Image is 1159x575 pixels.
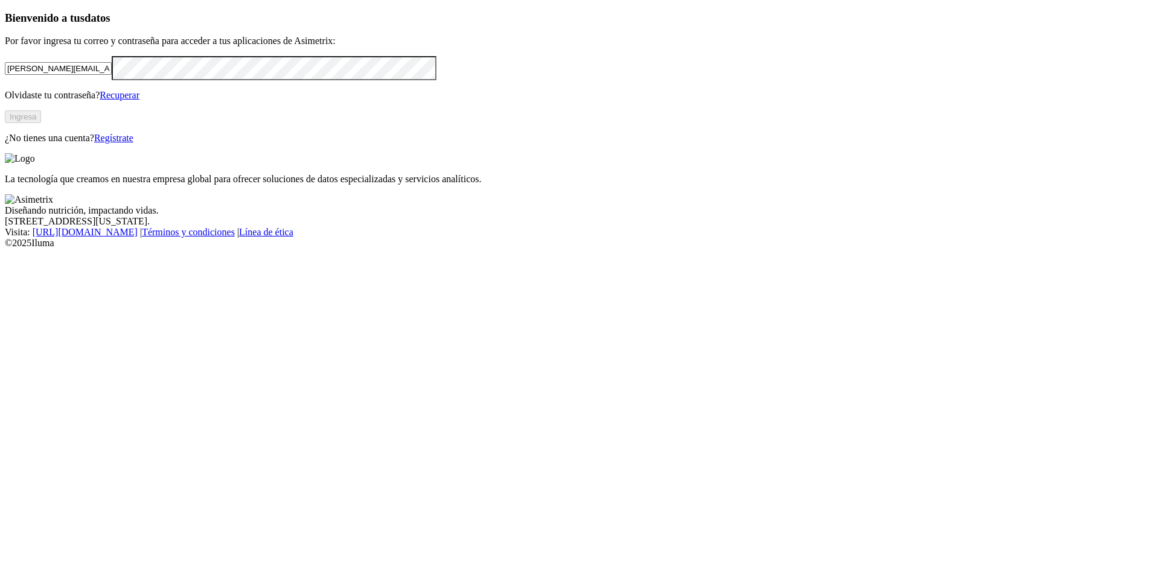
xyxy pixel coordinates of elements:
[100,90,139,100] a: Recuperar
[5,90,1154,101] p: Olvidaste tu contraseña?
[5,11,1154,25] h3: Bienvenido a tus
[85,11,110,24] span: datos
[5,153,35,164] img: Logo
[5,216,1154,227] div: [STREET_ADDRESS][US_STATE].
[94,133,133,143] a: Regístrate
[142,227,235,237] a: Términos y condiciones
[5,174,1154,185] p: La tecnología que creamos en nuestra empresa global para ofrecer soluciones de datos especializad...
[5,227,1154,238] div: Visita : | |
[5,36,1154,46] p: Por favor ingresa tu correo y contraseña para acceder a tus aplicaciones de Asimetrix:
[5,133,1154,144] p: ¿No tienes una cuenta?
[5,205,1154,216] div: Diseñando nutrición, impactando vidas.
[5,110,41,123] button: Ingresa
[239,227,293,237] a: Línea de ética
[5,62,112,75] input: Tu correo
[5,238,1154,249] div: © 2025 Iluma
[5,194,53,205] img: Asimetrix
[33,227,138,237] a: [URL][DOMAIN_NAME]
